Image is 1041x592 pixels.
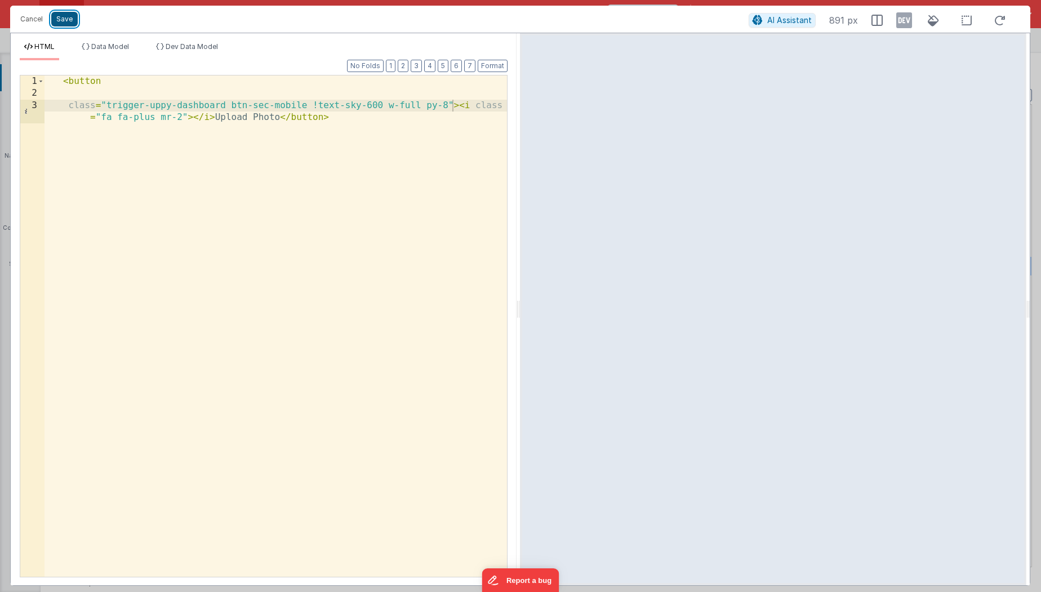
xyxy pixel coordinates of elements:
[51,12,78,26] button: Save
[424,60,435,72] button: 4
[829,14,858,27] span: 891 px
[767,15,812,25] span: AI Assistant
[411,60,422,72] button: 3
[20,75,45,87] div: 1
[451,60,462,72] button: 6
[15,11,48,27] button: Cancel
[20,87,45,99] div: 2
[749,13,816,28] button: AI Assistant
[398,60,408,72] button: 2
[482,568,559,592] iframe: Marker.io feedback button
[34,42,55,51] span: HTML
[386,60,395,72] button: 1
[478,60,508,72] button: Format
[166,42,218,51] span: Dev Data Model
[20,100,45,124] div: 3
[347,60,384,72] button: No Folds
[464,60,475,72] button: 7
[438,60,448,72] button: 5
[91,42,129,51] span: Data Model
